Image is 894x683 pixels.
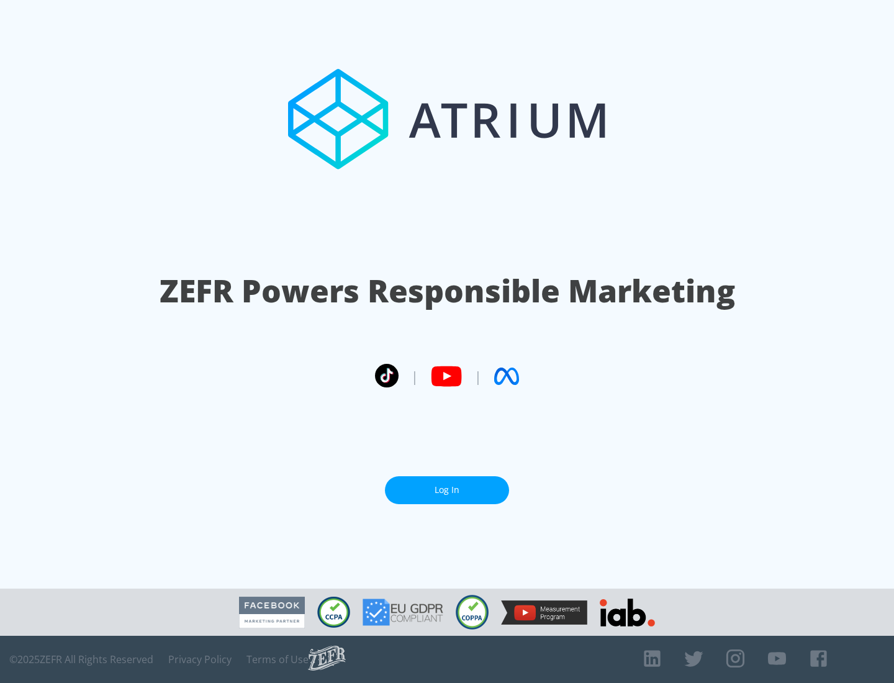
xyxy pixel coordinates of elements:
h1: ZEFR Powers Responsible Marketing [160,269,735,312]
img: GDPR Compliant [363,599,443,626]
a: Log In [385,476,509,504]
a: Terms of Use [246,653,309,666]
img: YouTube Measurement Program [501,600,587,625]
img: Facebook Marketing Partner [239,597,305,628]
span: © 2025 ZEFR All Rights Reserved [9,653,153,666]
a: Privacy Policy [168,653,232,666]
img: COPPA Compliant [456,595,489,630]
span: | [411,367,418,386]
img: IAB [600,599,655,626]
span: | [474,367,482,386]
img: CCPA Compliant [317,597,350,628]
